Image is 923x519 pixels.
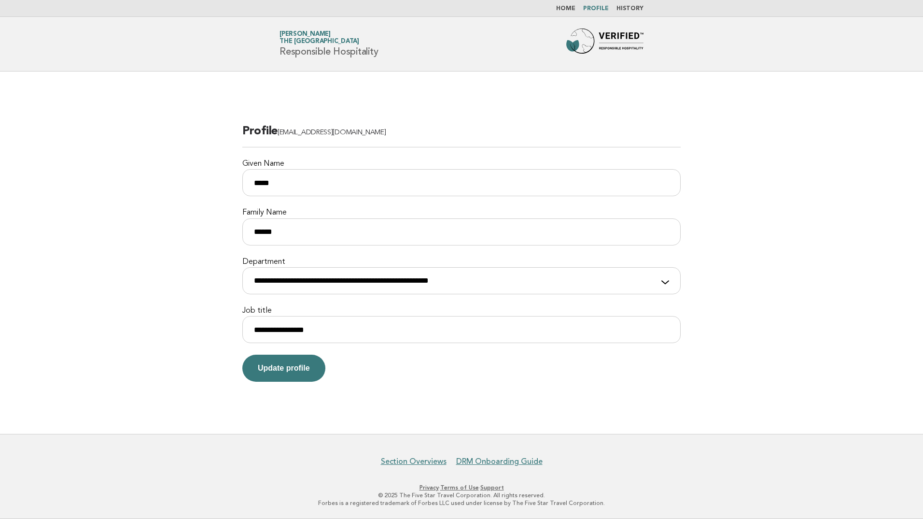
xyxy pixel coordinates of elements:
[166,484,757,491] p: · ·
[566,29,643,59] img: Forbes Travel Guide
[242,257,681,267] label: Department
[480,484,504,491] a: Support
[242,159,681,169] label: Given Name
[280,39,359,45] span: The [GEOGRAPHIC_DATA]
[278,129,386,136] span: [EMAIL_ADDRESS][DOMAIN_NAME]
[242,306,681,316] label: Job title
[456,457,543,466] a: DRM Onboarding Guide
[242,208,681,218] label: Family Name
[420,484,439,491] a: Privacy
[381,457,447,466] a: Section Overviews
[616,6,643,12] a: History
[583,6,609,12] a: Profile
[280,31,378,57] h1: Responsible Hospitality
[166,499,757,507] p: Forbes is a registered trademark of Forbes LLC used under license by The Five Star Travel Corpora...
[242,355,325,382] button: Update profile
[440,484,479,491] a: Terms of Use
[242,124,681,147] h2: Profile
[166,491,757,499] p: © 2025 The Five Star Travel Corporation. All rights reserved.
[280,31,359,44] a: [PERSON_NAME]The [GEOGRAPHIC_DATA]
[556,6,575,12] a: Home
